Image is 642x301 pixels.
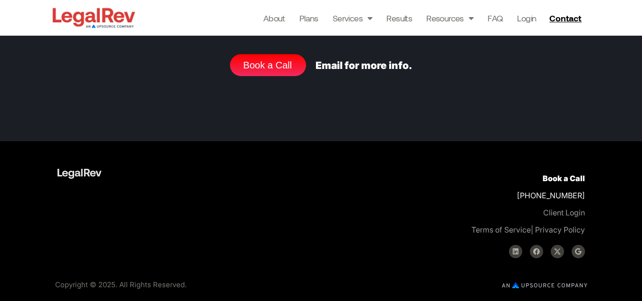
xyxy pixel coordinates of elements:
[386,11,412,25] a: Results
[543,208,585,217] a: Client Login
[55,280,187,289] span: Copyright © 2025. All Rights Reserved.
[426,11,473,25] a: Resources
[549,14,581,22] span: Contact
[333,170,585,238] p: [PHONE_NUMBER]
[299,11,318,25] a: Plans
[230,54,306,76] a: Book a Call
[543,174,585,183] a: Book a Call
[488,11,503,25] a: FAQ
[517,11,536,25] a: Login
[316,59,412,71] a: Email for more info.
[535,225,585,234] a: Privacy Policy
[546,10,587,26] a: Contact
[263,11,285,25] a: About
[471,225,531,234] a: Terms of Service
[471,225,533,234] span: |
[333,11,373,25] a: Services
[243,60,292,70] span: Book a Call
[263,11,537,25] nav: Menu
